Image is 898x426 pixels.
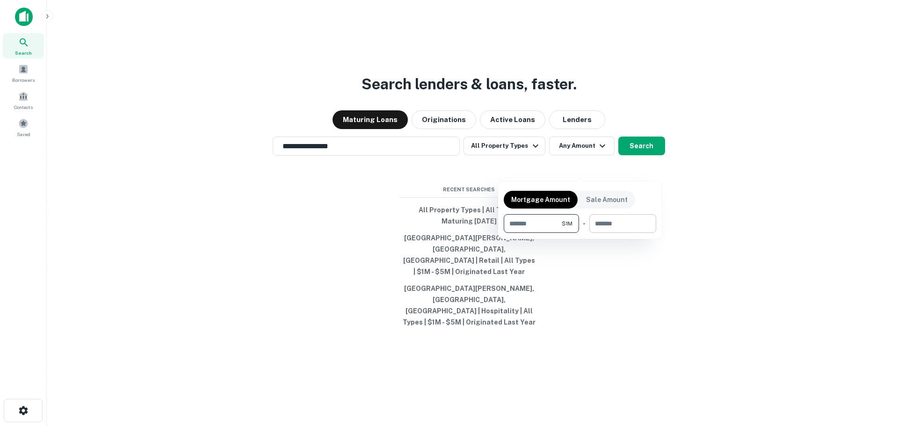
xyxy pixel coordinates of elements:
[511,195,570,205] p: Mortgage Amount
[583,214,586,233] div: -
[562,219,572,228] span: $1M
[586,195,628,205] p: Sale Amount
[851,351,898,396] iframe: Chat Widget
